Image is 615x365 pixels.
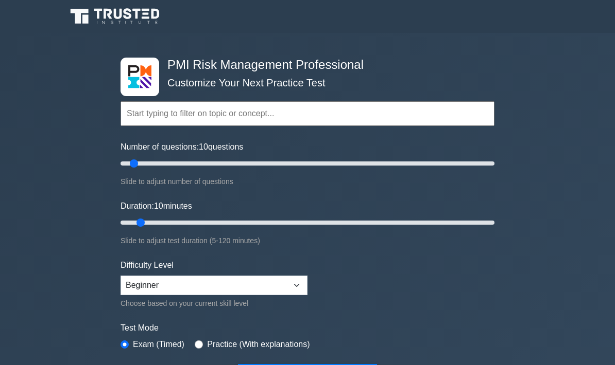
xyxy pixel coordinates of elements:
label: Practice (With explanations) [207,338,310,351]
label: Test Mode [121,322,494,334]
label: Difficulty Level [121,259,174,271]
label: Number of questions: questions [121,141,243,153]
label: Exam (Timed) [133,338,184,351]
div: Choose based on your current skill level [121,297,307,309]
div: Slide to adjust test duration (5-120 minutes) [121,234,494,247]
span: 10 [154,202,163,210]
h4: PMI Risk Management Professional [163,58,444,72]
div: Slide to adjust number of questions [121,175,494,188]
span: 10 [199,142,208,151]
label: Duration: minutes [121,200,192,212]
input: Start typing to filter on topic or concept... [121,101,494,126]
